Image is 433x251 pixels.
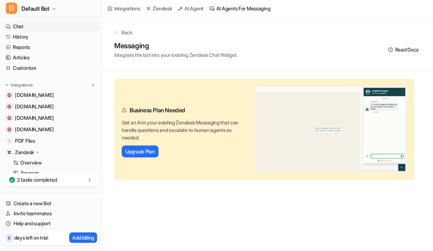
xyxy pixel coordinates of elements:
[3,208,100,218] a: Invite teammates
[3,42,100,52] a: Reports
[15,92,54,99] span: [DOMAIN_NAME]
[114,40,237,51] h1: Messaging
[174,5,175,12] span: /
[3,21,100,31] a: Chat
[3,136,100,146] a: PDF FilesPDF Files
[3,82,35,89] button: Integrations
[14,234,48,241] p: days left on trial
[114,51,237,59] p: Integrate the bot into your existing Zendesk Chat Widget.
[209,5,271,12] a: AI Agents for messaging
[122,146,158,157] button: Upgrade Plan
[3,113,100,123] a: booking.fiveirongolf.com[DOMAIN_NAME]
[3,124,100,134] a: membercalendar.fiveirongolf.com[DOMAIN_NAME]
[69,232,97,243] button: Add billing
[4,83,9,88] img: expand menu
[153,5,172,12] p: Zendesk
[20,159,42,166] p: Overview
[3,102,100,112] a: fiveirongolf.com[DOMAIN_NAME]
[130,106,185,114] p: Business Plan Needed
[17,176,57,183] p: 2 tasks completed
[91,83,96,88] img: menu_add.svg
[177,5,203,12] a: AI Agent
[121,29,132,36] p: Back
[125,148,155,155] a: Upgrade Plan
[6,3,17,14] span: D
[3,218,100,228] a: Help and support
[7,150,11,154] img: Zendesk
[185,5,203,12] div: AI Agent
[3,63,100,73] a: Customize
[206,5,207,12] span: /
[7,116,11,120] img: booking.fiveirongolf.com
[3,53,100,63] a: Articles
[114,5,140,12] div: Integrations
[216,5,271,12] div: AI Agents for messaging
[122,119,239,141] p: Get an AI in your existing Zendesk Messaging that can handle questions and escalate to human agen...
[15,103,54,110] span: [DOMAIN_NAME]
[10,168,100,178] a: Sources
[15,137,35,144] span: PDF Files
[8,235,10,241] p: 6
[107,5,140,12] a: Integrations
[7,93,11,97] img: store.fiveirongolf.com
[15,114,54,122] span: [DOMAIN_NAME]
[21,169,39,177] p: Sources
[7,127,11,132] img: membercalendar.fiveirongolf.com
[3,198,100,208] a: Create a new Bot
[385,44,422,55] button: Read Docs
[395,46,419,53] span: Read Docs
[21,4,50,14] span: Default Bot
[15,126,54,133] span: [DOMAIN_NAME]
[142,5,144,12] span: /
[10,158,100,168] a: Overview
[11,82,33,88] p: Integrations
[255,87,407,172] img: Zendesk Chat
[7,139,11,143] img: PDF Files
[7,104,11,109] img: fiveirongolf.com
[3,90,100,100] a: store.fiveirongolf.com[DOMAIN_NAME]
[3,32,100,42] a: History
[146,5,172,12] a: Zendesk
[15,149,34,156] p: Zendesk
[72,234,94,241] p: Add billing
